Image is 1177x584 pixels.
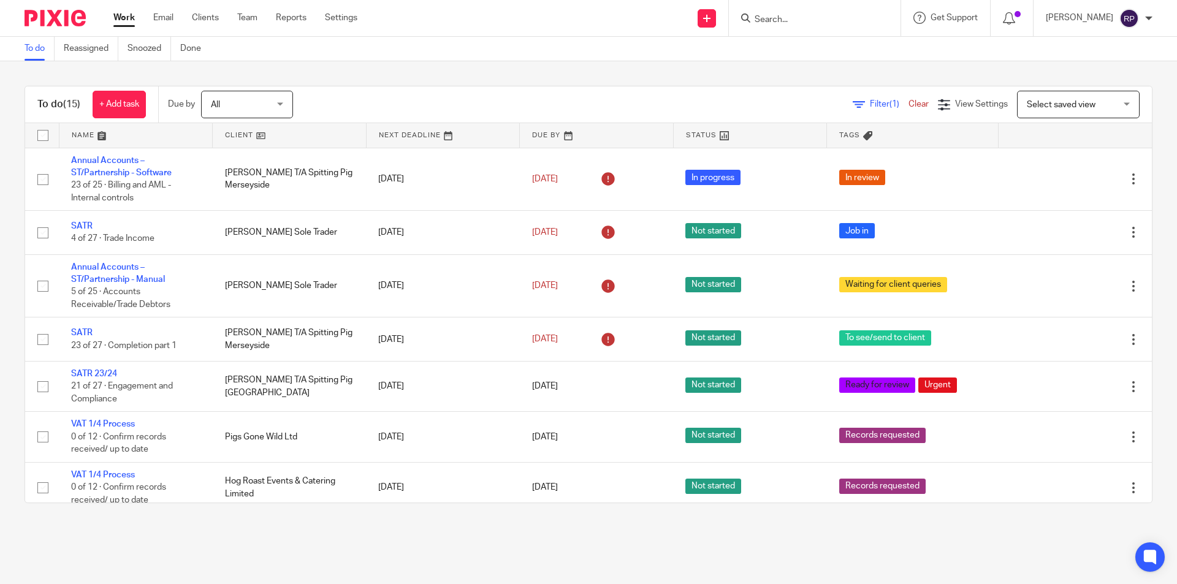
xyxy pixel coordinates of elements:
p: Due by [168,98,195,110]
span: 0 of 12 · Confirm records received/ up to date [71,483,166,504]
a: Reassigned [64,37,118,61]
td: [DATE] [366,361,520,411]
td: [DATE] [366,211,520,254]
span: [DATE] [532,484,558,492]
span: [DATE] [532,228,558,237]
td: [PERSON_NAME] T/A Spitting Pig [GEOGRAPHIC_DATA] [213,361,367,411]
td: [DATE] [366,317,520,361]
a: Snoozed [128,37,171,61]
span: Records requested [839,479,926,494]
td: [DATE] [366,254,520,317]
h1: To do [37,98,80,111]
td: [DATE] [366,148,520,211]
span: [DATE] [532,382,558,391]
span: View Settings [955,100,1008,108]
a: SATR [71,328,93,337]
input: Search [753,15,864,26]
span: All [211,100,220,109]
img: Pixie [25,10,86,26]
a: Settings [325,12,357,24]
a: Work [113,12,135,24]
a: Annual Accounts – ST/Partnership - Manual [71,263,165,284]
a: Clients [192,12,219,24]
td: [PERSON_NAME] T/A Spitting Pig Merseyside [213,317,367,361]
a: SATR [71,222,93,230]
a: Annual Accounts – ST/Partnership - Software [71,156,172,177]
a: Email [153,12,173,24]
span: 23 of 27 · Completion part 1 [71,341,177,350]
span: Ready for review [839,377,915,393]
span: Waiting for client queries [839,277,947,292]
td: Hog Roast Events & Catering Limited [213,462,367,512]
a: Reports [276,12,307,24]
td: [PERSON_NAME] Sole Trader [213,211,367,254]
a: Team [237,12,257,24]
span: Not started [685,479,741,494]
span: Tags [839,132,860,138]
img: svg%3E [1119,9,1139,28]
td: [PERSON_NAME] Sole Trader [213,254,367,317]
span: In progress [685,170,741,185]
span: (15) [63,99,80,109]
td: [DATE] [366,412,520,462]
a: VAT 1/4 Process [71,420,135,428]
span: Get Support [931,13,978,22]
span: 23 of 25 · Billing and AML - Internal controls [71,181,171,202]
a: SATR 23/24 [71,370,117,378]
span: Filter [870,100,908,108]
span: Records requested [839,428,926,443]
td: [DATE] [366,462,520,512]
span: 0 of 12 · Confirm records received/ up to date [71,433,166,454]
span: Not started [685,330,741,346]
span: Urgent [918,377,957,393]
span: Not started [685,377,741,393]
span: [DATE] [532,335,558,344]
a: Done [180,37,210,61]
span: Not started [685,223,741,238]
a: To do [25,37,55,61]
td: [PERSON_NAME] T/A Spitting Pig Merseyside [213,148,367,211]
span: To see/send to client [839,330,931,346]
span: 5 of 25 · Accounts Receivable/Trade Debtors [71,288,170,309]
td: Pigs Gone Wild Ltd [213,412,367,462]
span: In review [839,170,885,185]
span: Not started [685,277,741,292]
span: 4 of 27 · Trade Income [71,235,154,243]
span: Select saved view [1027,100,1095,109]
span: Job in [839,223,875,238]
span: 21 of 27 · Engagement and Compliance [71,382,173,403]
span: [DATE] [532,175,558,183]
a: Clear [908,100,929,108]
a: + Add task [93,91,146,118]
span: (1) [889,100,899,108]
p: [PERSON_NAME] [1046,12,1113,24]
a: VAT 1/4 Process [71,471,135,479]
span: [DATE] [532,433,558,441]
span: Not started [685,428,741,443]
span: [DATE] [532,281,558,290]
